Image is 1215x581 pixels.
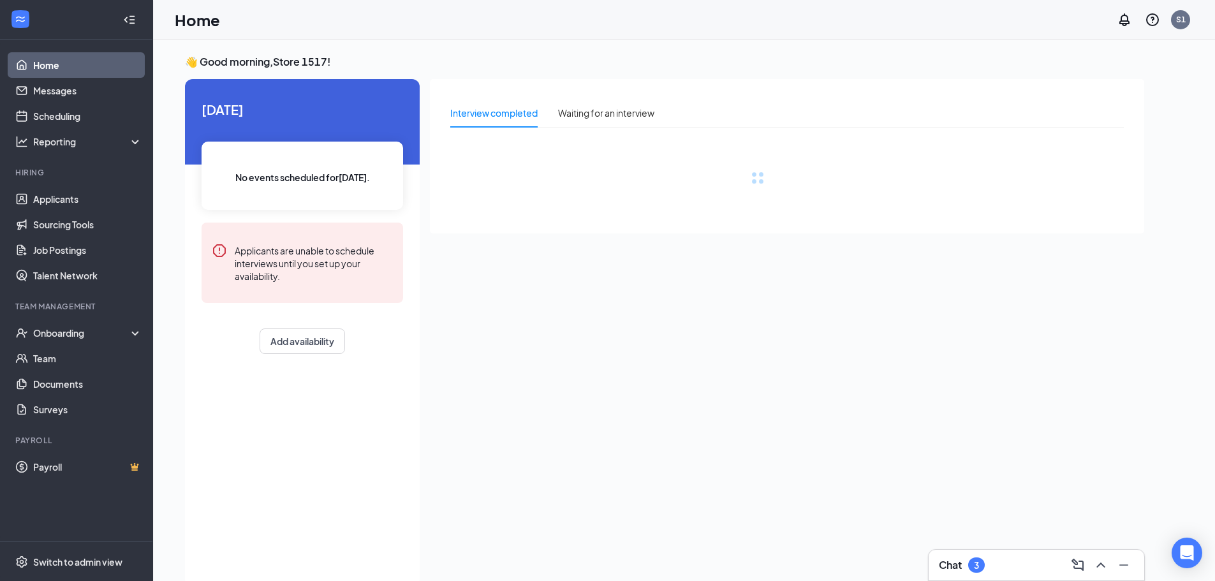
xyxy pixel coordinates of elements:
[33,346,142,371] a: Team
[175,9,220,31] h1: Home
[33,212,142,237] a: Sourcing Tools
[33,397,142,422] a: Surveys
[1068,555,1088,575] button: ComposeMessage
[33,237,142,263] a: Job Postings
[15,301,140,312] div: Team Management
[202,99,403,119] span: [DATE]
[14,13,27,26] svg: WorkstreamLogo
[33,555,122,568] div: Switch to admin view
[15,135,28,148] svg: Analysis
[33,327,131,339] div: Onboarding
[123,13,136,26] svg: Collapse
[450,106,538,120] div: Interview completed
[235,243,393,283] div: Applicants are unable to schedule interviews until you set up your availability.
[15,555,28,568] svg: Settings
[33,371,142,397] a: Documents
[15,167,140,178] div: Hiring
[33,263,142,288] a: Talent Network
[974,560,979,571] div: 3
[1176,14,1186,25] div: S1
[212,243,227,258] svg: Error
[260,328,345,354] button: Add availability
[33,135,143,148] div: Reporting
[33,52,142,78] a: Home
[1114,555,1134,575] button: Minimize
[1070,557,1086,573] svg: ComposeMessage
[1145,12,1160,27] svg: QuestionInfo
[185,55,1144,69] h3: 👋 Good morning, Store 1517 !
[235,170,370,184] span: No events scheduled for [DATE] .
[1117,12,1132,27] svg: Notifications
[1116,557,1131,573] svg: Minimize
[33,454,142,480] a: PayrollCrown
[939,558,962,572] h3: Chat
[33,186,142,212] a: Applicants
[1093,557,1108,573] svg: ChevronUp
[15,327,28,339] svg: UserCheck
[33,78,142,103] a: Messages
[33,103,142,129] a: Scheduling
[15,435,140,446] div: Payroll
[1172,538,1202,568] div: Open Intercom Messenger
[558,106,654,120] div: Waiting for an interview
[1091,555,1111,575] button: ChevronUp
